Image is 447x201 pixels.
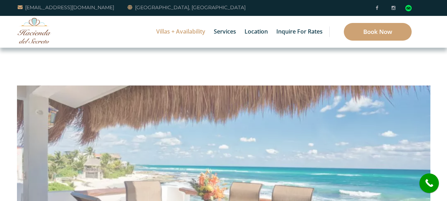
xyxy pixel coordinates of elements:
a: Location [241,16,271,48]
img: Awesome Logo [18,18,51,43]
a: Villas + Availability [153,16,209,48]
a: Services [210,16,240,48]
img: Tripadvisor_logomark.svg [405,5,412,11]
i: call [421,175,437,191]
a: [EMAIL_ADDRESS][DOMAIN_NAME] [18,3,114,12]
div: Read traveler reviews on Tripadvisor [405,5,412,11]
a: [GEOGRAPHIC_DATA], [GEOGRAPHIC_DATA] [128,3,246,12]
a: Inquire for Rates [273,16,326,48]
a: call [419,173,439,193]
a: Book Now [344,23,412,41]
